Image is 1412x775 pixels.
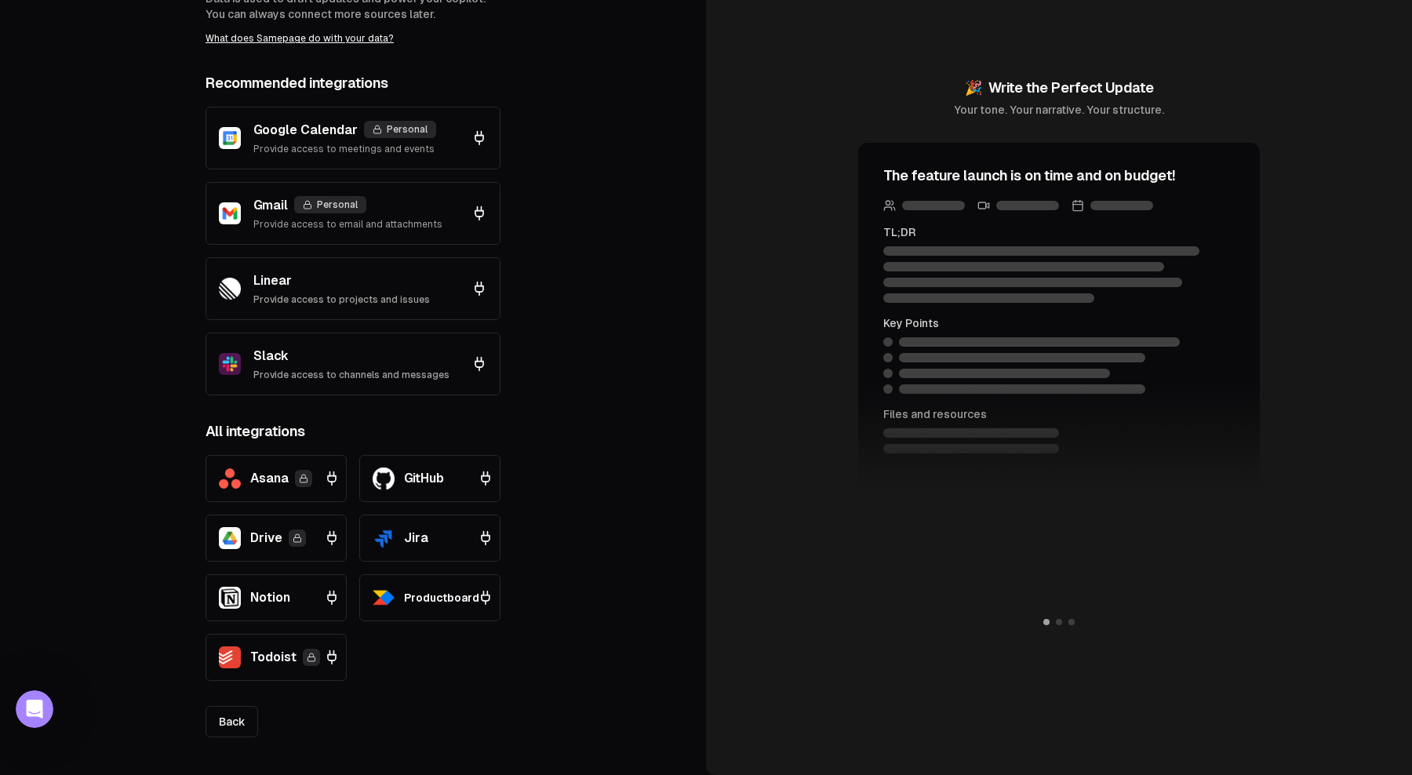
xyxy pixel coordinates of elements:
[373,468,395,489] img: GitHub
[359,515,500,562] button: JiraJira
[404,469,444,488] span: GitHub
[206,420,500,442] h2: All integrations
[250,529,282,548] span: Drive
[219,353,241,375] img: Slack
[16,690,53,728] iframe: Intercom live chat
[219,468,241,489] img: Asana
[253,122,358,137] span: Google Calendar
[965,79,982,96] span: 🎉
[206,107,500,169] button: Google CalendarGoogle CalendarPersonalProvide access to meetings and events
[253,293,430,306] p: Provide access to projects and issues
[253,271,430,290] p: Linear
[373,527,395,549] img: Jira
[206,574,347,621] button: NotionNotion
[250,648,297,667] span: Todoist
[206,455,347,502] button: AsanaAsana
[373,587,395,609] img: Productboard
[250,469,289,488] span: Asana
[219,646,241,668] img: Todoist
[404,529,428,548] span: Jira
[206,257,500,320] button: LinearLinearProvide access to projects and issues
[219,527,241,549] img: Google Drive
[294,196,366,213] div: Personal
[364,121,436,138] div: Personal
[206,515,347,562] button: Google DriveDrive
[206,333,500,395] button: SlackSlackProvide access to channels and messages
[253,198,288,213] span: Gmail
[253,369,449,381] p: Provide access to channels and messages
[250,588,290,607] span: Notion
[883,224,1235,240] div: TL;DR
[219,278,241,300] img: Linear
[206,72,500,94] h2: Recommended integrations
[253,218,442,231] p: Provide access to email and attachments
[219,202,241,224] img: Gmail
[206,33,394,44] a: What does Samepage do with your data?
[954,102,1164,118] p: Your tone. Your narrative. Your structure.
[206,182,500,245] button: GmailGmailPersonalProvide access to email and attachments
[359,574,500,621] button: ProductboardProductboard
[404,590,479,606] span: Productboard
[219,127,241,149] img: Google Calendar
[954,77,1164,99] h2: Write the Perfect Update
[883,406,1235,422] div: Files and resources
[883,165,1235,187] h3: The feature launch is on time and on budget!
[206,634,347,681] button: TodoistTodoist
[253,347,449,366] p: Slack
[359,455,500,502] button: GitHubGitHub
[219,587,241,609] img: Notion
[206,706,258,737] a: Back
[883,315,1235,331] div: Key Points
[253,143,436,155] p: Provide access to meetings and events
